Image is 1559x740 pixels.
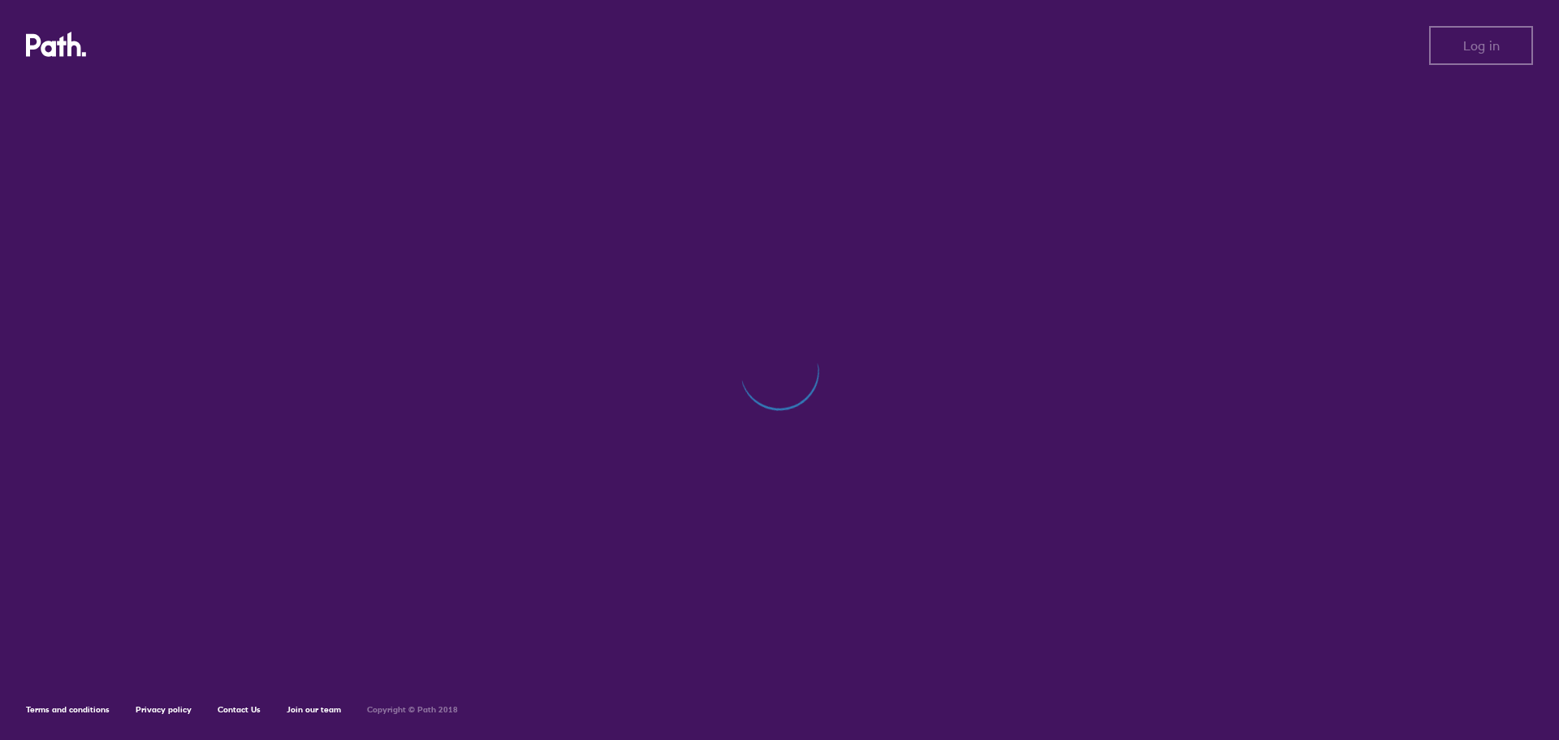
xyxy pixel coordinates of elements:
[26,704,110,715] a: Terms and conditions
[136,704,192,715] a: Privacy policy
[218,704,261,715] a: Contact Us
[367,705,458,715] h6: Copyright © Path 2018
[1463,38,1500,53] span: Log in
[1429,26,1533,65] button: Log in
[287,704,341,715] a: Join our team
